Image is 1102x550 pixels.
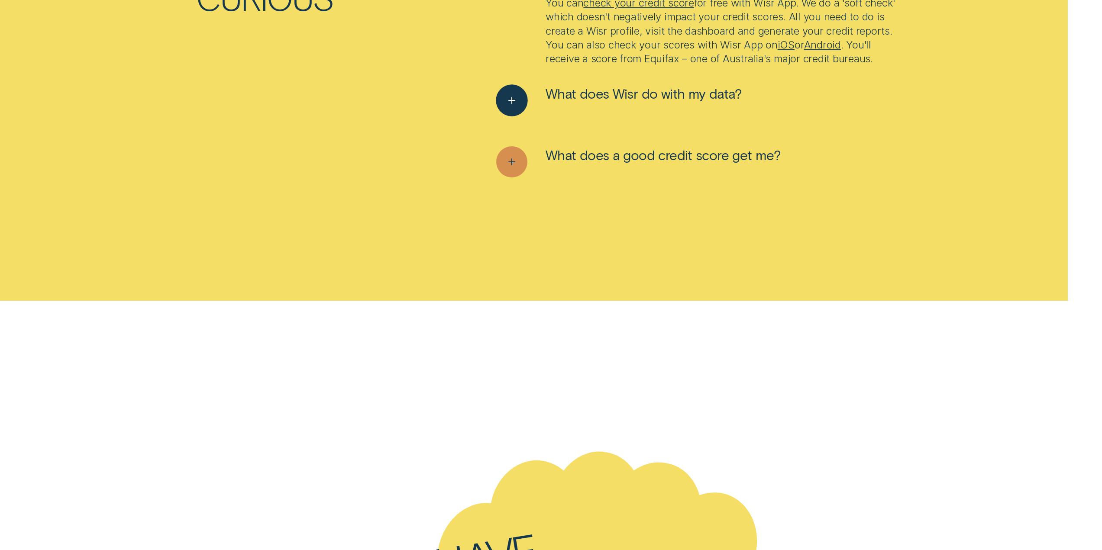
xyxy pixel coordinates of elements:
[496,146,781,177] button: See more
[804,39,841,51] a: Android
[496,85,742,116] button: See more
[546,146,781,163] span: What does a good credit score get me?
[778,39,795,51] a: iOS
[546,85,742,102] span: What does Wisr do with my data?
